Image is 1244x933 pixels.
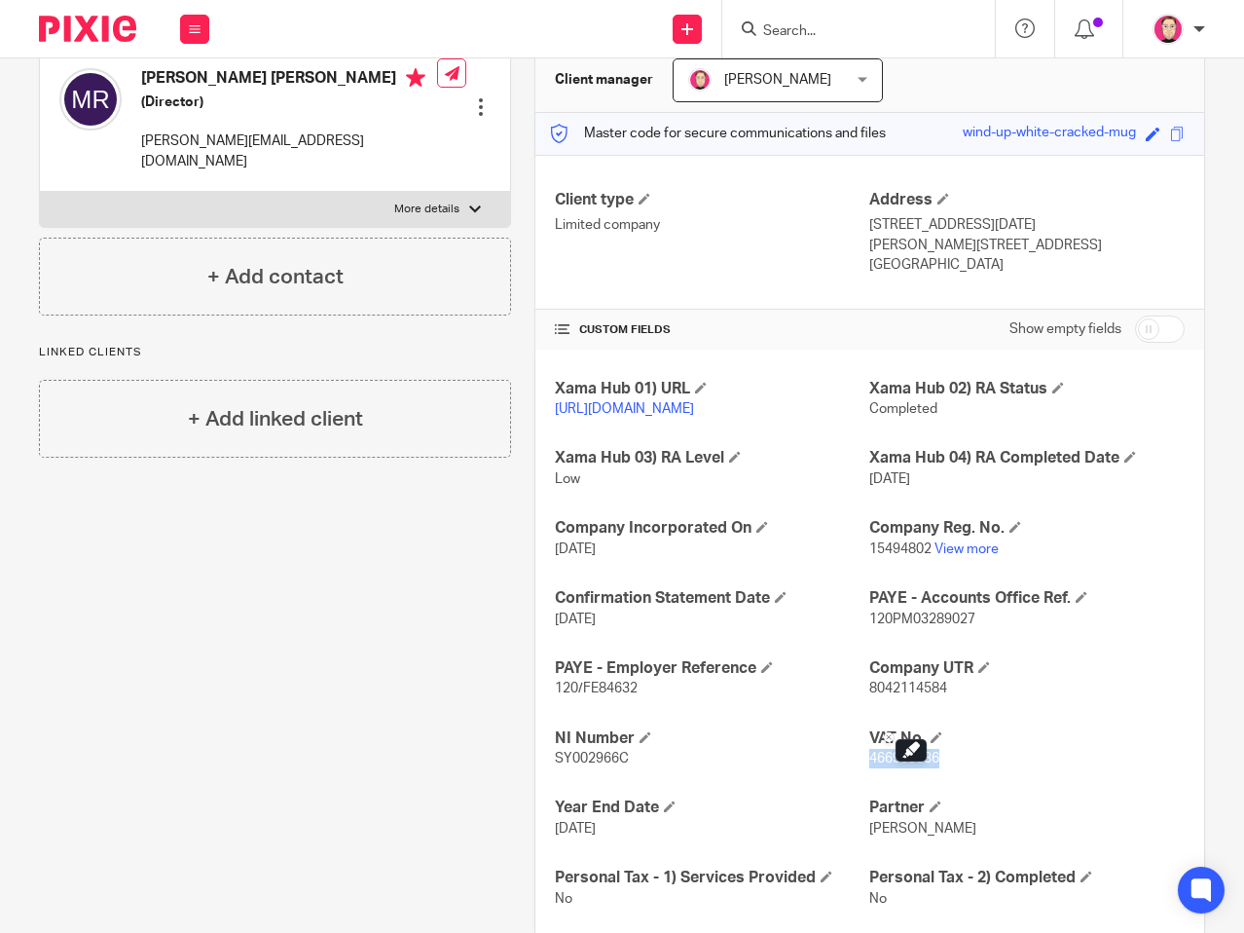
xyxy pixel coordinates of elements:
[555,322,870,338] h4: CUSTOM FIELDS
[869,518,1185,539] h4: Company Reg. No.
[963,123,1136,145] div: wind-up-white-cracked-mug
[761,23,936,41] input: Search
[869,752,939,765] span: 466953836
[59,68,122,131] img: svg%3E
[550,124,886,143] p: Master code for secure communications and files
[555,379,870,399] h4: Xama Hub 01) URL
[869,236,1185,255] p: [PERSON_NAME][STREET_ADDRESS]
[869,215,1185,235] p: [STREET_ADDRESS][DATE]
[934,542,999,556] a: View more
[555,448,870,468] h4: Xama Hub 03) RA Level
[869,448,1185,468] h4: Xama Hub 04) RA Completed Date
[869,798,1185,818] h4: Partner
[869,379,1185,399] h4: Xama Hub 02) RA Status
[724,73,831,87] span: [PERSON_NAME]
[207,262,344,292] h4: + Add contact
[869,402,937,416] span: Completed
[869,682,947,695] span: 8042114584
[869,728,1185,749] h4: VAT No.
[394,202,459,217] p: More details
[555,752,629,765] span: SY002966C
[869,588,1185,609] h4: PAYE - Accounts Office Ref.
[555,613,596,626] span: [DATE]
[869,255,1185,275] p: [GEOGRAPHIC_DATA]
[555,402,694,416] a: [URL][DOMAIN_NAME]
[39,345,511,360] p: Linked clients
[1153,14,1184,45] img: Bradley%20-%20Pink.png
[141,93,437,112] h5: (Director)
[869,658,1185,679] h4: Company UTR
[869,472,910,486] span: [DATE]
[39,16,136,42] img: Pixie
[555,190,870,210] h4: Client type
[555,892,572,906] span: No
[555,728,870,749] h4: NI Number
[555,682,638,695] span: 120/FE84632
[555,658,870,679] h4: PAYE - Employer Reference
[188,404,363,434] h4: + Add linked client
[555,822,596,836] span: [DATE]
[869,613,975,626] span: 120PM03289027
[869,892,887,906] span: No
[406,68,425,88] i: Primary
[555,518,870,539] h4: Company Incorporated On
[555,215,870,235] p: Limited company
[555,588,870,609] h4: Confirmation Statement Date
[555,70,653,90] h3: Client manager
[555,798,870,818] h4: Year End Date
[555,868,870,888] h4: Personal Tax - 1) Services Provided
[869,190,1185,210] h4: Address
[141,131,437,171] p: [PERSON_NAME][EMAIL_ADDRESS][DOMAIN_NAME]
[688,68,712,92] img: Bradley%20-%20Pink.png
[555,542,596,556] span: [DATE]
[869,542,932,556] span: 15494802
[869,822,976,836] span: [PERSON_NAME]
[869,868,1185,888] h4: Personal Tax - 2) Completed
[141,68,437,93] h4: [PERSON_NAME] [PERSON_NAME]
[1009,319,1121,339] label: Show empty fields
[555,472,580,486] span: Low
